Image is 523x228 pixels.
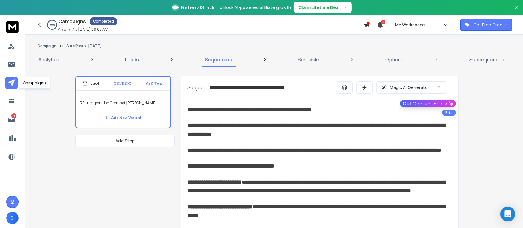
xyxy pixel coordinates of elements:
[49,23,55,27] p: 100 %
[35,52,63,67] a: Analytics
[342,4,347,11] span: →
[37,43,56,48] button: Campaign
[376,81,446,94] button: Magic AI Generator
[381,20,385,24] span: 50
[469,56,504,63] p: Subsequences
[6,212,19,224] button: S
[382,52,407,67] a: Options
[38,56,59,63] p: Analytics
[82,81,99,86] div: Step 1
[187,84,207,91] p: Subject:
[294,52,323,67] a: Schedule
[473,22,508,28] p: Get Free Credits
[66,43,101,48] p: Sure Payroll [DATE]
[460,19,512,31] button: Get Free Credits
[298,56,320,63] p: Schedule
[113,80,132,87] p: CC/BCC
[78,27,108,32] p: [DATE] 09:05 AM
[90,17,117,25] div: Completed
[121,52,143,67] a: Leads
[395,22,427,28] p: My Workspace
[75,135,175,147] button: Add Step
[19,77,50,89] div: Campaigns
[58,27,77,32] p: Created At:
[220,4,291,11] p: Unlock AI-powered affiliate growth
[512,4,521,19] button: Close banner
[11,113,16,118] p: 75
[146,80,164,87] p: A/Z Test
[100,112,146,124] button: Add New Variant
[442,110,456,116] div: Beta
[181,4,215,11] span: ReferralStack
[201,52,236,67] a: Sequences
[58,18,86,25] h1: Campaigns
[390,84,429,91] p: Magic AI Generator
[294,2,352,13] button: Claim Lifetime Deal→
[75,76,171,128] li: Step1CC/BCCA/Z TestRE: Incorporation Clients of [PERSON_NAME]Add New Variant
[125,56,139,63] p: Leads
[80,94,167,112] p: RE: Incorporation Clients of [PERSON_NAME]
[500,207,515,221] div: Open Intercom Messenger
[400,100,456,107] button: Get Content Score
[5,113,18,126] a: 75
[205,56,232,63] p: Sequences
[466,52,508,67] a: Subsequences
[385,56,404,63] p: Options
